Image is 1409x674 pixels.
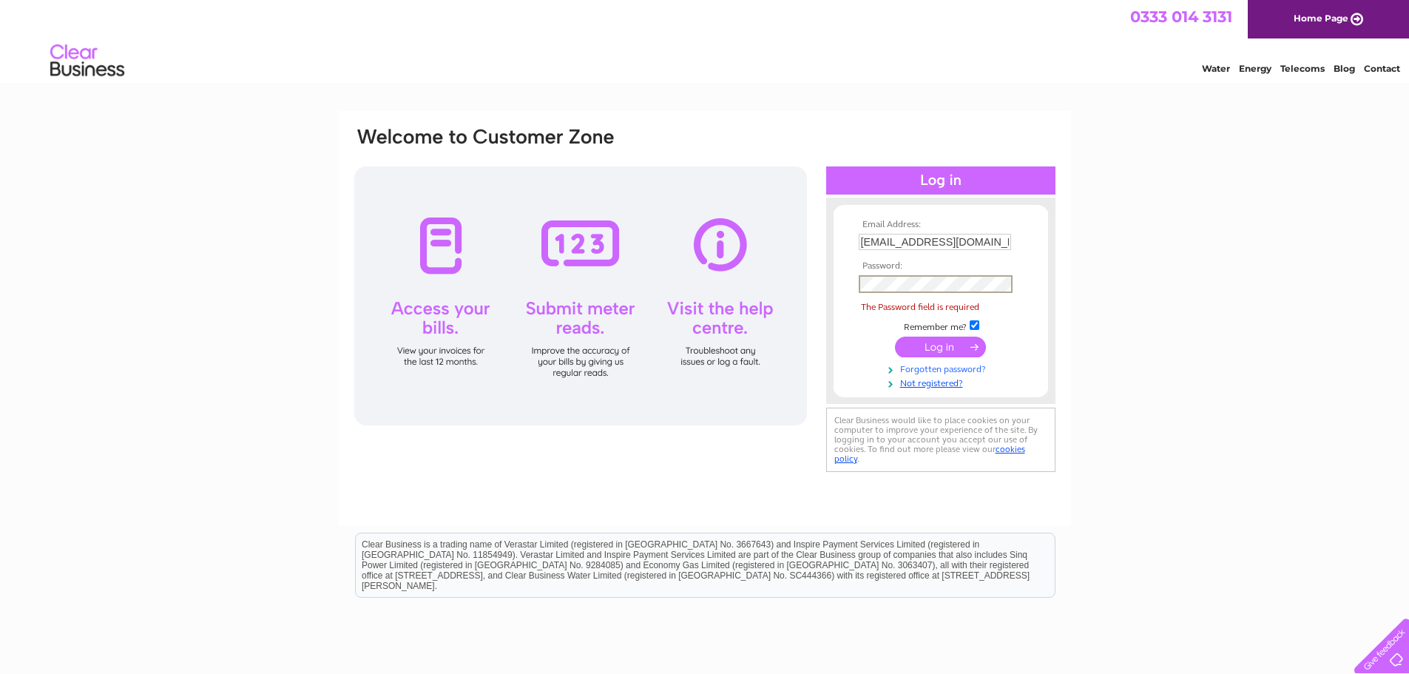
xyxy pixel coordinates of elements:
[826,408,1055,472] div: Clear Business would like to place cookies on your computer to improve your experience of the sit...
[861,302,979,312] span: The Password field is required
[1280,63,1325,74] a: Telecoms
[834,444,1025,464] a: cookies policy
[356,8,1055,72] div: Clear Business is a trading name of Verastar Limited (registered in [GEOGRAPHIC_DATA] No. 3667643...
[859,375,1027,389] a: Not registered?
[1364,63,1400,74] a: Contact
[1202,63,1230,74] a: Water
[1239,63,1271,74] a: Energy
[855,318,1027,333] td: Remember me?
[859,361,1027,375] a: Forgotten password?
[855,220,1027,230] th: Email Address:
[855,261,1027,272] th: Password:
[895,337,986,357] input: Submit
[1130,7,1232,26] a: 0333 014 3131
[1334,63,1355,74] a: Blog
[50,38,125,84] img: logo.png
